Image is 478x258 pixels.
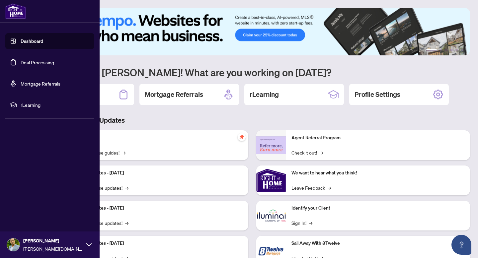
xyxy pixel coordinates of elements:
[291,205,465,212] p: Identify your Client
[461,49,463,51] button: 6
[145,90,203,99] h2: Mortgage Referrals
[70,240,243,247] p: Platform Updates - [DATE]
[21,59,54,65] a: Deal Processing
[450,49,453,51] button: 4
[291,184,331,191] a: Leave Feedback→
[291,149,323,156] a: Check it out!→
[455,49,458,51] button: 5
[291,134,465,142] p: Agent Referral Program
[35,66,470,79] h1: Welcome back [PERSON_NAME]! What are you working on [DATE]?
[250,90,279,99] h2: rLearning
[21,81,60,87] a: Mortgage Referrals
[328,184,331,191] span: →
[122,149,125,156] span: →
[256,165,286,195] img: We want to hear what you think!
[5,3,26,19] img: logo
[21,38,43,44] a: Dashboard
[320,149,323,156] span: →
[256,201,286,230] img: Identify your Client
[291,219,312,226] a: Sign In!→
[439,49,442,51] button: 2
[21,101,90,108] span: rLearning
[70,134,243,142] p: Self-Help
[291,169,465,177] p: We want to hear what you think!
[70,205,243,212] p: Platform Updates - [DATE]
[355,90,400,99] h2: Profile Settings
[35,8,470,55] img: Slide 0
[23,237,83,244] span: [PERSON_NAME]
[426,49,437,51] button: 1
[238,133,246,141] span: pushpin
[70,169,243,177] p: Platform Updates - [DATE]
[35,116,470,125] h3: Brokerage & Industry Updates
[7,238,20,251] img: Profile Icon
[445,49,447,51] button: 3
[256,136,286,155] img: Agent Referral Program
[125,219,128,226] span: →
[125,184,128,191] span: →
[291,240,465,247] p: Sail Away With 8Twelve
[451,235,471,255] button: Open asap
[23,245,83,252] span: [PERSON_NAME][DOMAIN_NAME][EMAIL_ADDRESS][DOMAIN_NAME]
[309,219,312,226] span: →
